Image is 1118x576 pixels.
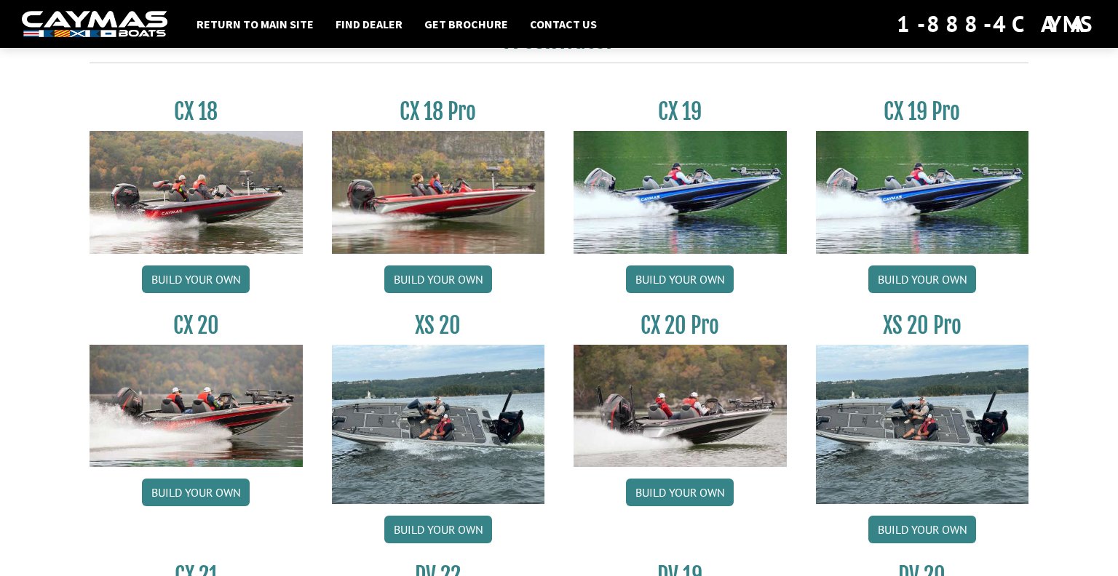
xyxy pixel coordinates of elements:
img: CX-20_thumbnail.jpg [90,345,303,467]
a: Build your own [626,479,734,506]
a: Get Brochure [417,15,515,33]
a: Build your own [384,516,492,543]
div: 1-888-4CAYMAS [897,8,1096,40]
img: CX-18SS_thumbnail.jpg [332,131,545,253]
a: Build your own [868,516,976,543]
h3: CX 20 [90,312,303,339]
h3: XS 20 Pro [816,312,1029,339]
a: Build your own [868,265,976,293]
img: XS_20_resized.jpg [816,345,1029,504]
img: CX-18S_thumbnail.jpg [90,131,303,253]
h3: CX 19 Pro [816,98,1029,125]
a: Build your own [142,265,250,293]
h3: CX 18 [90,98,303,125]
a: Return to main site [189,15,321,33]
h3: CX 19 [574,98,787,125]
img: XS_20_resized.jpg [332,345,545,504]
a: Build your own [384,265,492,293]
a: Contact Us [523,15,604,33]
a: Find Dealer [328,15,410,33]
img: CX19_thumbnail.jpg [574,131,787,253]
img: white-logo-c9c8dbefe5ff5ceceb0f0178aa75bf4bb51f6bca0971e226c86eb53dfe498488.png [22,11,167,38]
h3: CX 20 Pro [574,312,787,339]
a: Build your own [142,479,250,506]
img: CX19_thumbnail.jpg [816,131,1029,253]
img: CX-20Pro_thumbnail.jpg [574,345,787,467]
h3: XS 20 [332,312,545,339]
a: Build your own [626,265,734,293]
h3: CX 18 Pro [332,98,545,125]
